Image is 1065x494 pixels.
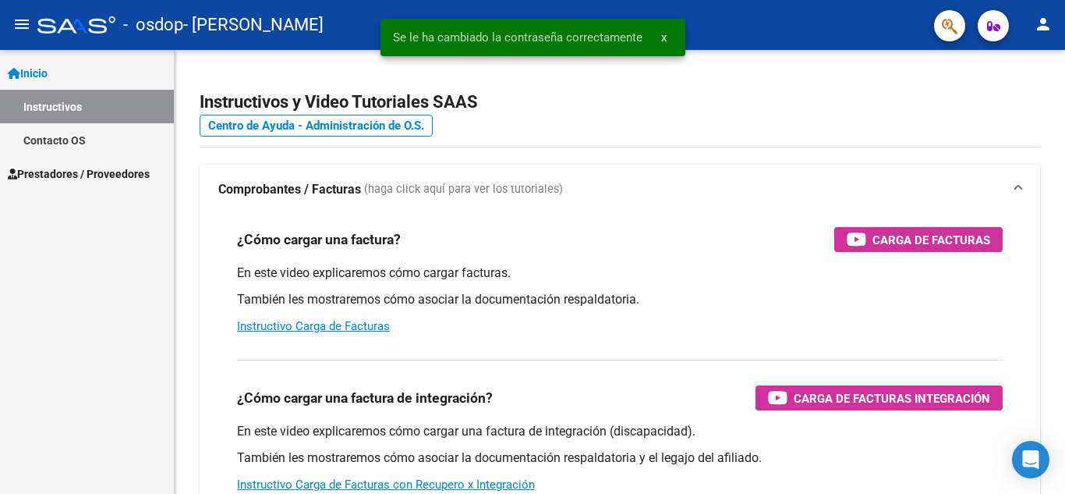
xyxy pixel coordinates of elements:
a: Instructivo Carga de Facturas con Recupero x Integración [237,478,535,492]
mat-expansion-panel-header: Comprobantes / Facturas (haga click aquí para ver los tutoriales) [200,165,1040,215]
mat-icon: menu [12,15,31,34]
span: - [PERSON_NAME] [183,8,324,42]
span: Carga de Facturas [872,230,990,250]
span: Se le ha cambiado la contraseña correctamente [393,30,642,45]
button: Carga de Facturas Integración [755,386,1003,410]
span: Inicio [8,65,48,82]
span: (haga click aquí para ver los tutoriales) [364,181,563,198]
p: En este video explicaremos cómo cargar una factura de integración (discapacidad). [237,423,1003,440]
p: También les mostraremos cómo asociar la documentación respaldatoria. [237,291,1003,308]
h3: ¿Cómo cargar una factura? [237,229,401,251]
div: Open Intercom Messenger [1012,441,1049,478]
p: En este video explicaremos cómo cargar facturas. [237,265,1003,282]
span: - osdop [123,8,183,42]
h3: ¿Cómo cargar una factura de integración? [237,387,493,409]
p: También les mostraremos cómo asociar la documentación respaldatoria y el legajo del afiliado. [237,450,1003,467]
strong: Comprobantes / Facturas [218,181,361,198]
a: Instructivo Carga de Facturas [237,319,390,333]
mat-icon: person [1034,15,1053,34]
h2: Instructivos y Video Tutoriales SAAS [200,87,1040,117]
span: Carga de Facturas Integración [794,389,990,408]
span: Prestadores / Proveedores [8,165,150,183]
a: Centro de Ayuda - Administración de O.S. [200,115,433,137]
button: Carga de Facturas [834,227,1003,252]
button: x [649,23,679,52]
span: x [661,30,667,44]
